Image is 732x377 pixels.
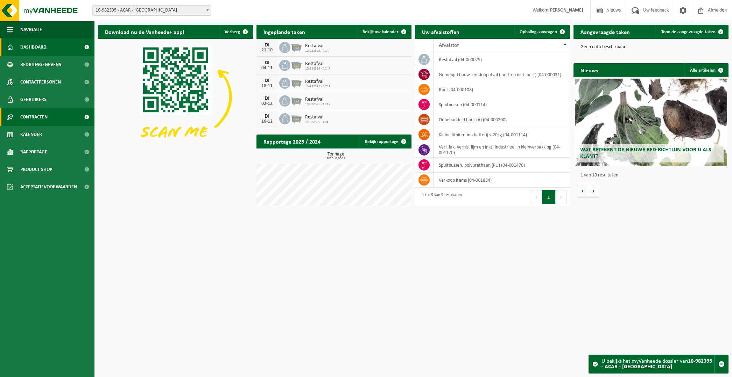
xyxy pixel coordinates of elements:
[260,114,274,119] div: DI
[305,49,330,53] span: 10-982395 - ACAR
[20,143,47,161] span: Rapportage
[661,30,716,34] span: Toon de aangevraagde taken
[305,102,330,107] span: 10-982395 - ACAR
[290,41,302,53] img: WB-2500-GAL-GY-01
[260,48,274,53] div: 21-10
[580,147,711,159] span: Wat betekent de nieuwe RED-richtlijn voor u als klant?
[684,63,728,77] a: Alle artikelen
[290,94,302,106] img: WB-2500-GAL-GY-01
[20,56,61,73] span: Bedrijfsgegevens
[305,43,330,49] span: Restafval
[260,60,274,66] div: DI
[20,91,47,108] span: Gebruikers
[225,30,240,34] span: Verberg
[20,38,47,56] span: Dashboard
[580,45,722,50] p: Geen data beschikbaar.
[363,30,399,34] span: Bekijk uw kalender
[542,190,556,204] button: 1
[98,39,253,155] img: Download de VHEPlus App
[580,173,725,178] p: 1 van 10 resultaten
[548,8,583,13] strong: [PERSON_NAME]
[219,25,252,39] button: Verberg
[98,25,191,38] h2: Download nu de Vanheede+ app!
[434,82,570,97] td: roet (04-000108)
[260,96,274,101] div: DI
[577,184,588,198] button: Vorige
[601,355,715,373] div: U bekijkt het myVanheede dossier van
[531,190,542,204] button: Previous
[434,97,570,112] td: spuitbussen (04-000114)
[20,73,61,91] span: Contactpersonen
[256,135,328,148] h2: Rapportage 2025 / 2024
[418,189,462,205] div: 1 tot 9 van 9 resultaten
[20,108,48,126] span: Contracten
[305,61,330,67] span: Restafval
[434,112,570,127] td: onbehandeld hout (A) (04-000200)
[260,78,274,84] div: DI
[434,67,570,82] td: gemengd bouw- en sloopafval (inert en niet inert) (04-000031)
[290,77,302,88] img: WB-2500-GAL-GY-01
[434,52,570,67] td: restafval (04-000029)
[359,135,411,148] a: Bekijk rapportage
[260,101,274,106] div: 02-12
[434,127,570,142] td: kleine lithium-ion batterij < 20kg (04-001114)
[260,84,274,88] div: 18-11
[305,120,330,124] span: 10-982395 - ACAR
[290,59,302,71] img: WB-2500-GAL-GY-01
[93,6,211,15] span: 10-982395 - ACAR - SINT-NIKLAAS
[434,158,570,173] td: spuitbussen, polyurethaan (PU) (04-001470)
[556,190,566,204] button: Next
[260,157,411,160] span: 2025: 0,050 t
[434,173,570,188] td: verkoop items (04-001834)
[20,21,42,38] span: Navigatie
[439,43,459,48] span: Afvalstof
[260,42,274,48] div: DI
[520,30,557,34] span: Ophaling aanvragen
[573,63,605,77] h2: Nieuws
[305,115,330,120] span: Restafval
[260,66,274,71] div: 04-11
[514,25,569,39] a: Ophaling aanvragen
[357,25,411,39] a: Bekijk uw kalender
[305,85,330,89] span: 10-982395 - ACAR
[656,25,728,39] a: Toon de aangevraagde taken
[260,119,274,124] div: 16-12
[601,358,712,370] strong: 10-982395 - ACAR - [GEOGRAPHIC_DATA]
[20,178,77,196] span: Acceptatievoorwaarden
[290,112,302,124] img: WB-2500-GAL-GY-01
[575,79,727,166] a: Wat betekent de nieuwe RED-richtlijn voor u als klant?
[20,161,52,178] span: Product Shop
[305,79,330,85] span: Restafval
[20,126,42,143] span: Kalender
[260,152,411,160] h3: Tonnage
[256,25,312,38] h2: Ingeplande taken
[434,142,570,158] td: verf, lak, vernis, lijm en inkt, industrieel in kleinverpakking (04-001170)
[305,97,330,102] span: Restafval
[415,25,466,38] h2: Uw afvalstoffen
[573,25,637,38] h2: Aangevraagde taken
[92,5,211,16] span: 10-982395 - ACAR - SINT-NIKLAAS
[305,67,330,71] span: 10-982395 - ACAR
[588,184,599,198] button: Volgende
